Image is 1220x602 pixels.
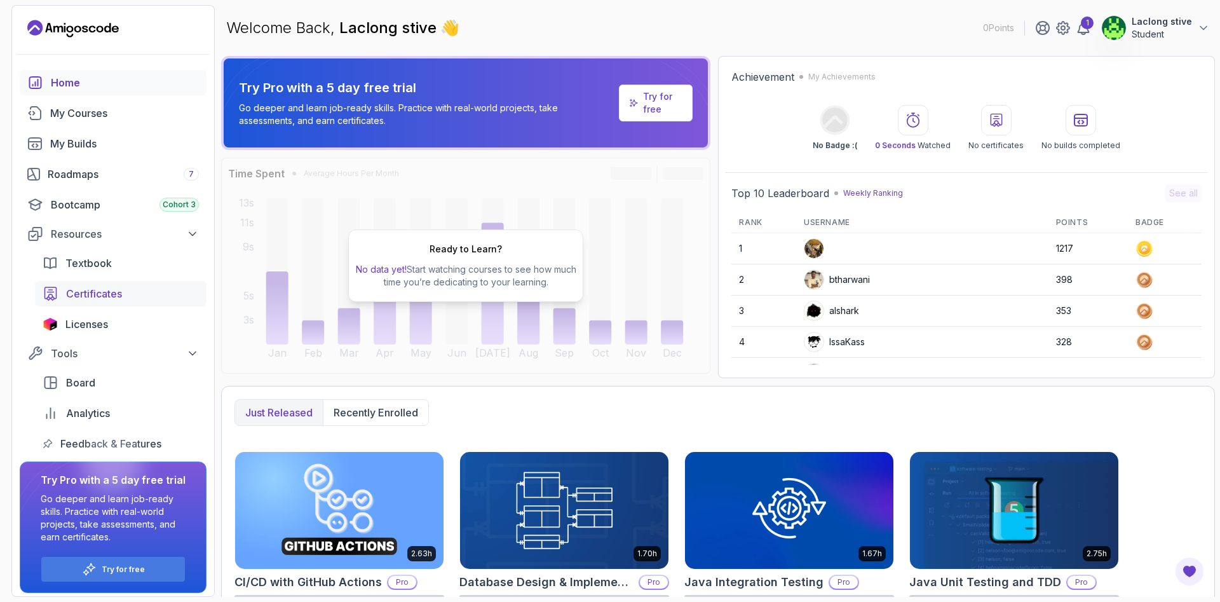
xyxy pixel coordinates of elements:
span: Cohort 3 [163,200,196,210]
div: Home [51,75,199,90]
h2: Top 10 Leaderboard [731,186,829,201]
p: Go deeper and learn job-ready skills. Practice with real-world projects, take assessments, and ea... [239,102,614,127]
span: Board [66,375,95,390]
span: 7 [189,169,194,179]
td: 5 [731,358,796,389]
p: Just released [245,405,313,420]
img: Java Unit Testing and TDD card [910,452,1118,569]
button: Just released [235,400,323,425]
a: analytics [35,400,207,426]
button: Recently enrolled [323,400,428,425]
td: 2 [731,264,796,296]
button: user profile imageLaclong stiveStudent [1101,15,1210,41]
th: Username [796,212,1048,233]
td: 232 [1048,358,1128,389]
a: board [35,370,207,395]
a: textbook [35,250,207,276]
img: user profile image [1102,16,1126,40]
h2: Achievement [731,69,794,85]
td: 4 [731,327,796,358]
div: btharwani [804,270,870,290]
a: Landing page [27,18,119,39]
a: home [20,70,207,95]
td: 3 [731,296,796,327]
a: bootcamp [20,192,207,217]
button: Open Feedback Button [1174,556,1205,587]
p: Go deeper and learn job-ready skills. Practice with real-world projects, take assessments, and ea... [41,493,186,544]
p: Pro [640,576,668,589]
td: 353 [1048,296,1128,327]
th: Badge [1128,212,1202,233]
p: 2.63h [411,549,432,559]
p: Recently enrolled [334,405,418,420]
div: My Courses [50,106,199,121]
div: Bootcamp [51,197,199,212]
div: Roadmaps [48,167,199,182]
p: Pro [1067,576,1095,589]
a: licenses [35,311,207,337]
span: Analytics [66,406,110,421]
button: Resources [20,222,207,245]
h2: Database Design & Implementation [459,573,634,591]
p: 1.70h [637,549,657,559]
span: Licenses [65,317,108,332]
p: No certificates [968,140,1024,151]
p: Pro [830,576,858,589]
span: Feedback & Features [60,436,161,451]
p: Pro [388,576,416,589]
p: 0 Points [983,22,1014,34]
img: user profile image [804,301,823,320]
img: CI/CD with GitHub Actions card [235,452,444,569]
div: My Builds [50,136,199,151]
img: jetbrains icon [43,318,58,331]
a: Try for free [102,564,145,575]
a: 1 [1076,20,1091,36]
td: 1217 [1048,233,1128,264]
td: 1 [731,233,796,264]
span: 👋 [440,17,460,38]
td: 398 [1048,264,1128,296]
a: certificates [35,281,207,306]
p: 1.67h [862,549,882,559]
div: alshark [804,301,859,321]
a: courses [20,100,207,126]
p: No Badge :( [813,140,857,151]
button: Tools [20,342,207,365]
p: Weekly Ranking [843,188,903,198]
a: Try for free [643,90,682,116]
span: Textbook [65,256,112,271]
a: Try for free [619,85,693,121]
p: My Achievements [808,72,876,82]
h2: Java Integration Testing [684,573,823,591]
p: Welcome Back, [226,18,459,38]
img: default monster avatar [804,364,823,383]
button: Try for free [41,556,186,582]
button: See all [1165,184,1202,202]
div: 1 [1081,17,1094,29]
span: 0 Seconds [875,140,916,150]
p: 2.75h [1087,549,1107,559]
img: Database Design & Implementation card [460,452,668,569]
div: jvxdev [804,363,858,383]
th: Rank [731,212,796,233]
a: feedback [35,431,207,456]
span: Laclong stive [339,18,440,37]
img: user profile image [804,332,823,352]
td: 328 [1048,327,1128,358]
h2: Ready to Learn? [430,243,502,256]
a: roadmaps [20,161,207,187]
span: No data yet! [356,264,407,275]
img: user profile image [804,239,823,258]
th: Points [1048,212,1128,233]
img: Java Integration Testing card [685,452,893,569]
span: Certificates [66,286,122,301]
div: Resources [51,226,199,242]
a: builds [20,131,207,156]
p: Start watching courses to see how much time you’re dedicating to your learning. [354,263,578,289]
p: Student [1132,28,1192,41]
h2: CI/CD with GitHub Actions [234,573,382,591]
p: Watched [875,140,951,151]
p: No builds completed [1041,140,1120,151]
